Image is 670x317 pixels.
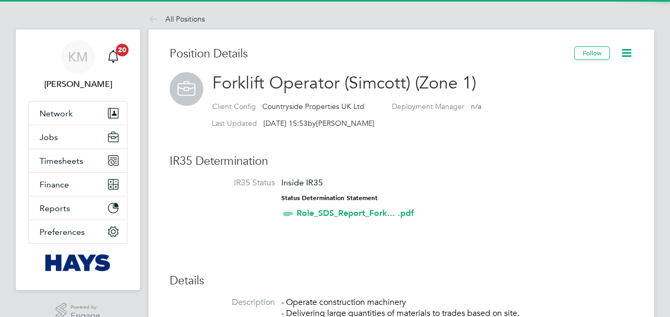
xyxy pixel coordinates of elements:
[40,203,70,213] span: Reports
[40,132,58,142] span: Jobs
[29,102,127,125] button: Network
[40,227,85,237] span: Preferences
[40,108,73,118] span: Network
[212,118,375,128] div: by
[29,125,127,148] button: Jobs
[40,180,69,190] span: Finance
[28,254,127,271] a: Go to home page
[45,254,111,271] img: hays-logo-retina.png
[170,177,275,189] label: IR35 Status
[170,46,574,62] h3: Position Details
[212,118,257,128] label: Last Updated
[28,40,127,91] a: KM[PERSON_NAME]
[281,194,378,202] strong: Status Determination Statement
[471,102,481,111] span: n/a
[29,149,127,172] button: Timesheets
[29,173,127,196] button: Finance
[392,102,465,111] label: Deployment Manager
[103,40,124,74] a: 20
[170,297,275,308] label: Description
[281,177,323,187] span: Inside IR35
[170,154,633,169] h3: IR35 Determination
[116,44,129,56] span: 20
[316,118,375,128] span: [PERSON_NAME]
[29,196,127,220] button: Reports
[262,102,364,111] span: Countryside Properties UK Ltd
[29,220,127,243] button: Preferences
[297,208,414,218] a: Role_SDS_Report_Fork... .pdf
[16,29,140,290] nav: Main navigation
[71,303,100,312] span: Powered by
[574,46,610,60] button: Follow
[212,102,256,111] label: Client Config
[170,273,633,289] h3: Details
[28,78,127,91] span: Katie McPherson
[212,73,476,93] span: Forklift Operator (Simcott) (Zone 1)
[149,14,205,24] a: All Positions
[68,50,88,64] span: KM
[40,156,83,166] span: Timesheets
[263,118,308,128] span: [DATE] 15:53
